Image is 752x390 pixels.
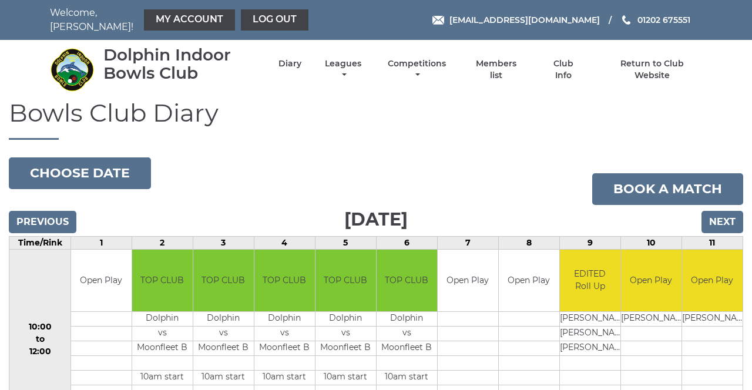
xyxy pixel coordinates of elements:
[560,326,620,341] td: [PERSON_NAME]
[103,46,258,82] div: Dolphin Indoor Bowls Club
[132,341,193,355] td: Moonfleet B
[432,16,444,25] img: Email
[315,370,376,385] td: 10am start
[437,237,498,250] td: 7
[432,14,600,26] a: Email [EMAIL_ADDRESS][DOMAIN_NAME]
[603,58,702,81] a: Return to Club Website
[622,15,630,25] img: Phone us
[50,48,94,92] img: Dolphin Indoor Bowls Club
[499,250,559,311] td: Open Play
[449,15,600,25] span: [EMAIL_ADDRESS][DOMAIN_NAME]
[377,326,437,341] td: vs
[132,370,193,385] td: 10am start
[315,237,376,250] td: 5
[315,250,376,311] td: TOP CLUB
[193,370,254,385] td: 10am start
[71,237,132,250] td: 1
[682,311,743,326] td: [PERSON_NAME]
[621,250,681,311] td: Open Play
[322,58,364,81] a: Leagues
[560,250,620,311] td: EDITED Roll Up
[254,341,315,355] td: Moonfleet B
[385,58,449,81] a: Competitions
[377,311,437,326] td: Dolphin
[254,250,315,311] td: TOP CLUB
[254,311,315,326] td: Dolphin
[9,211,76,233] input: Previous
[9,157,151,189] button: Choose date
[559,237,620,250] td: 9
[71,250,132,311] td: Open Play
[132,326,193,341] td: vs
[701,211,743,233] input: Next
[315,326,376,341] td: vs
[9,99,743,140] h1: Bowls Club Diary
[254,370,315,385] td: 10am start
[132,237,193,250] td: 2
[376,237,437,250] td: 6
[254,326,315,341] td: vs
[544,58,582,81] a: Club Info
[315,311,376,326] td: Dolphin
[132,250,193,311] td: TOP CLUB
[315,341,376,355] td: Moonfleet B
[621,311,681,326] td: [PERSON_NAME]
[193,237,254,250] td: 3
[50,6,311,34] nav: Welcome, [PERSON_NAME]!
[438,250,498,311] td: Open Play
[637,15,690,25] span: 01202 675551
[681,237,743,250] td: 11
[144,9,235,31] a: My Account
[620,14,690,26] a: Phone us 01202 675551
[377,250,437,311] td: TOP CLUB
[193,326,254,341] td: vs
[560,341,620,355] td: [PERSON_NAME]
[241,9,308,31] a: Log out
[682,250,743,311] td: Open Play
[620,237,681,250] td: 10
[193,250,254,311] td: TOP CLUB
[254,237,315,250] td: 4
[132,311,193,326] td: Dolphin
[193,311,254,326] td: Dolphin
[560,311,620,326] td: [PERSON_NAME]
[498,237,559,250] td: 8
[278,58,301,69] a: Diary
[469,58,523,81] a: Members list
[377,370,437,385] td: 10am start
[193,341,254,355] td: Moonfleet B
[377,341,437,355] td: Moonfleet B
[592,173,743,205] a: Book a match
[9,237,71,250] td: Time/Rink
